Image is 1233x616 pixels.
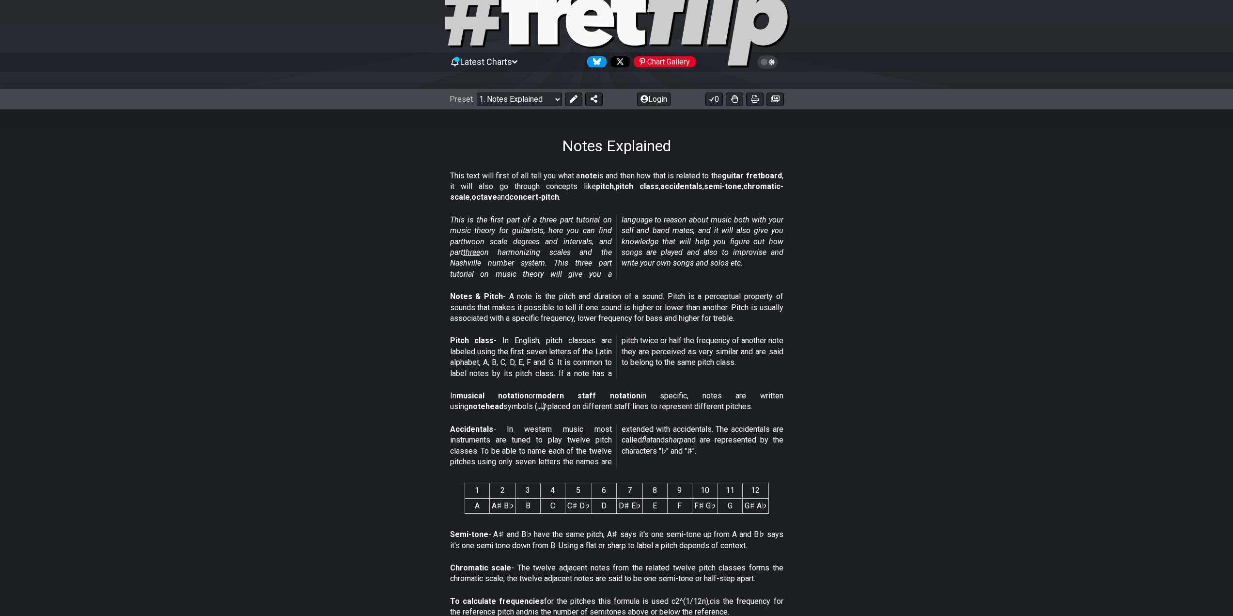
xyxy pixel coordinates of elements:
strong: Notes & Pitch [450,292,503,301]
td: A♯ B♭ [489,498,515,513]
em: sharp [665,435,684,444]
button: Toggle Dexterity for all fretkits [726,93,743,106]
strong: musical notation [456,391,529,400]
span: Latest Charts [460,57,512,67]
th: 6 [592,483,616,498]
strong: guitar fretboard [722,171,782,180]
p: - In western music most instruments are tuned to play twelve pitch classes. To be able to name ea... [450,424,783,468]
td: A [465,498,489,513]
th: 3 [515,483,540,498]
a: #fretflip at Pinterest [630,56,696,67]
th: 12 [742,483,768,498]
td: D♯ E♭ [616,498,642,513]
strong: notehead [468,402,503,411]
em: flat [642,435,653,444]
td: B [515,498,540,513]
div: Chart Gallery [634,56,696,67]
strong: Accidentals [450,425,493,434]
a: Follow #fretflip at X [607,56,630,67]
button: Share Preset [585,93,603,106]
th: 8 [642,483,667,498]
td: F [667,498,692,513]
strong: pitch class [615,182,659,191]
strong: semi-tone [704,182,742,191]
button: Edit Preset [565,93,582,106]
a: Follow #fretflip at Bluesky [583,56,607,67]
strong: octave [471,192,497,202]
em: c [710,597,714,606]
td: F♯ G♭ [692,498,718,513]
button: Login [637,93,671,106]
th: 2 [489,483,515,498]
p: - The twelve adjacent notes from the related twelve pitch classes forms the chromatic scale, the ... [450,563,783,584]
h1: Notes Explained [562,137,671,155]
span: Toggle light / dark theme [762,58,773,66]
button: Print [746,93,764,106]
th: 1 [465,483,489,498]
th: 11 [718,483,742,498]
th: 10 [692,483,718,498]
em: This is the first part of a three part tutorial on music theory for guitarists, here you can find... [450,215,783,279]
span: three [463,248,480,257]
select: Preset [477,93,562,106]
th: 7 [616,483,642,498]
strong: Pitch class [450,336,494,345]
p: - A♯ and B♭ have the same pitch, A♯ says it's one semi-tone up from A and B♭ says it's one semi t... [450,529,783,551]
strong: Semi-tone [450,530,488,539]
p: In or in specific, notes are written using symbols (𝅝 𝅗𝅥 𝅘𝅥 𝅘𝅥𝅮) placed on different staff lines to r... [450,391,783,412]
strong: modern staff notation [535,391,640,400]
td: D [592,498,616,513]
span: two [463,237,476,246]
p: This text will first of all tell you what a is and then how that is related to the , it will also... [450,171,783,203]
th: 9 [667,483,692,498]
td: G [718,498,742,513]
td: G♯ A♭ [742,498,768,513]
td: C♯ D♭ [565,498,592,513]
span: Preset [450,95,473,104]
strong: Chromatic scale [450,563,512,572]
th: 4 [540,483,565,498]
button: 0 [705,93,723,106]
th: 5 [565,483,592,498]
p: - In English, pitch classes are labeled using the first seven letters of the Latin alphabet, A, B... [450,335,783,379]
p: - A note is the pitch and duration of a sound. Pitch is a perceptual property of sounds that make... [450,291,783,324]
button: Create image [766,93,784,106]
strong: pitch [596,182,614,191]
td: C [540,498,565,513]
strong: To calculate frequencies [450,597,544,606]
strong: note [580,171,597,180]
strong: concert-pitch [509,192,559,202]
td: E [642,498,667,513]
strong: accidentals [660,182,702,191]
